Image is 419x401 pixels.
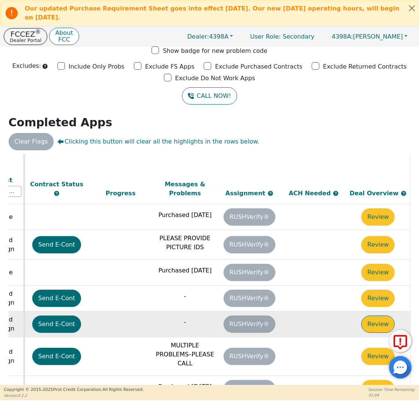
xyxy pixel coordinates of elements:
[4,387,144,393] p: Copyright © 2015- 2025 First Credit Corporation.
[155,266,215,275] p: Purchased [DATE]
[243,29,322,44] a: User Role: Secondary
[289,189,333,196] span: ACH Needed
[10,30,41,38] p: FCCEZ
[69,62,125,71] p: Include Only Probs
[145,62,195,71] p: Exclude FS Apps
[4,393,144,398] p: Version 3.2.2
[332,33,353,40] span: 4398A:
[182,87,237,105] button: CALL NOW!
[361,380,395,397] button: Review
[155,318,215,327] p: -
[32,316,81,333] button: Send E-Cont
[10,38,41,43] p: Dealer Portal
[368,392,415,398] p: 31:04
[324,31,415,42] button: 4398A:[PERSON_NAME]
[155,234,215,252] p: PLEASE PROVIDE PICTURE IDS
[155,382,215,391] p: Purchased [DATE]
[32,290,81,307] button: Send E-Cont
[361,236,395,253] button: Review
[350,189,407,196] span: Deal Overview
[405,0,419,16] button: Close alert
[32,236,81,253] button: Send E-Cont
[155,292,215,301] p: -
[9,116,113,129] strong: Completed Apps
[187,33,228,40] span: 4398A
[55,30,73,36] p: About
[155,341,215,368] p: MULTIPLE PROBLEMS–PLEASE CALL
[179,31,241,42] button: Dealer:4398A
[361,348,395,365] button: Review
[187,33,209,40] span: Dealer:
[35,28,41,35] sup: ®
[323,62,407,71] p: Exclude Returned Contracts
[361,264,395,281] button: Review
[49,28,79,45] button: AboutFCC
[225,189,267,196] span: Assignment
[361,208,395,226] button: Review
[332,33,403,40] span: [PERSON_NAME]
[55,37,73,43] p: FCC
[175,74,255,83] p: Exclude Do Not Work Apps
[243,29,322,44] p: Secondary
[25,5,399,21] b: Our updated Purchase Requirement Sheet goes into effect [DATE]. Our new [DATE] operating hours, w...
[389,330,411,352] button: Report Error to FCC
[155,211,215,220] p: Purchased [DATE]
[32,348,81,365] button: Send E-Cont
[12,61,41,70] p: Excludes:
[361,316,395,333] button: Review
[57,137,259,146] span: Clicking this button will clear all the highlights in the rows below.
[250,33,281,40] span: User Role :
[215,62,302,71] p: Exclude Purchased Contracts
[30,180,83,187] span: Contract Status
[155,180,215,198] div: Messages & Problems
[4,28,47,45] button: FCCEZ®Dealer Portal
[102,387,144,392] span: All Rights Reserved.
[368,387,415,392] p: Session Time Remaining:
[361,290,395,307] button: Review
[163,46,267,55] p: Show badge for new problem code
[90,189,151,198] div: Progress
